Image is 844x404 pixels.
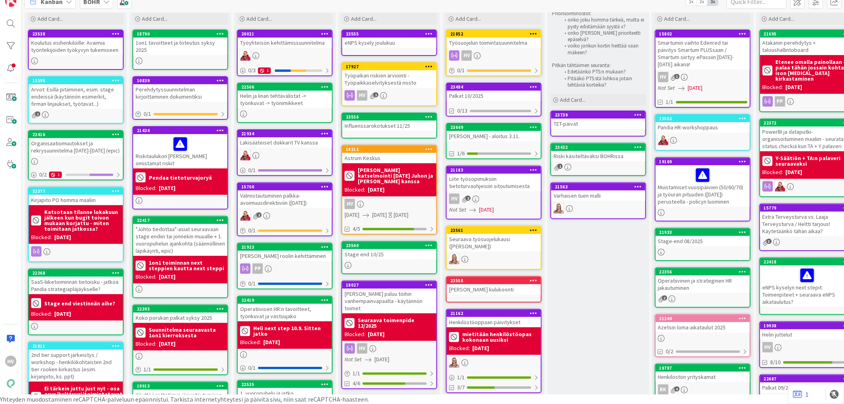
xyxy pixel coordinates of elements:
[456,15,481,22] span: Add Card...
[238,65,332,75] div: 0/31
[238,38,332,48] div: Työyhteisön kehittämissuunnitelma
[450,167,541,173] div: 21183
[238,263,332,274] div: PP
[31,233,52,242] div: Blocked:
[658,135,668,145] img: JS
[241,244,332,250] div: 21923
[29,84,123,109] div: Arvot: Esillä pitäminen, esim. stage endeissä (käytännön esimerkit, firman linjaukset, työtavat...)
[656,275,750,293] div: Operatiivinen ja strateginen HR jakautuminen
[358,317,434,329] b: Seuraava toimenpide 12/2025
[137,78,227,83] div: 10839
[238,30,332,38] div: 20021
[560,75,645,89] li: Pitääkö PTS:stä lohkoa jotain tehtäviä korteiksi?
[238,381,332,388] div: 22525
[133,109,227,119] div: 0/1
[769,15,795,22] span: Add Card...
[763,83,783,91] div: Blocked:
[560,30,645,43] li: onko [PERSON_NAME] prioriteetti epäselvä?
[342,153,436,163] div: Astrum Keskus
[133,30,227,38] div: 18790
[29,277,123,294] div: SaaS-liiketoiminnan tietoisku - jatkoa Pandia strategiapläjäykselle?
[551,151,645,161] div: Riski käsiteltäväksi BOHRissa
[240,50,250,61] img: JS
[346,31,436,37] div: 23555
[238,297,332,321] div: 22419Operatiivisen HR:n tavoitteet, työnkuvat ja vastuujako
[342,113,436,131] div: 23556Influenssarokotukset 11/25
[240,210,250,221] img: JS
[457,107,467,115] span: 0/13
[346,282,436,288] div: 18027
[252,263,263,274] div: PP
[447,234,541,252] div: Seuraava työsuojelukausi ([PERSON_NAME])
[342,199,436,209] div: HV
[551,111,645,119] div: 23739
[656,30,750,69] div: 15802Smartumin vaihto Edenred tai päivitys Smartum PLUSsaan / Smartum siirtyy ePassiin [DATE]-[DA...
[775,181,785,192] img: JS
[461,50,472,61] div: HV
[342,30,436,38] div: 23555
[32,78,123,83] div: 13296
[29,77,123,109] div: 13296Arvot: Esillä pitäminen, esim. stage endeissä (käytännön esimerkit, firman linjaukset, työta...
[447,310,541,317] div: 21162
[450,278,541,283] div: 23558
[552,62,645,69] p: Pitkän tähtäimen seuranta:
[465,196,471,201] span: 2
[662,295,667,301] span: 2
[342,90,436,101] div: HV
[447,277,541,295] div: 23558[PERSON_NAME] kulukoonti
[447,83,541,101] div: 23484Palkat 10/2025
[342,281,436,313] div: 18027[PERSON_NAME] paluu töihin vanhempainvapaalta - käytännön toimet
[560,17,645,30] li: onko joku homma tärkeä, mutta ei pysty edistämään syystä x?
[357,90,367,101] div: HV
[246,15,272,22] span: Add Card...
[32,31,123,37] div: 23538
[238,30,332,48] div: 20021Työyhteisön kehittämissuunnitelma
[142,15,168,22] span: Add Card...
[342,30,436,48] div: 23555eNPS kysely joulukuu
[554,203,564,214] img: IH
[763,168,783,176] div: Blocked:
[133,217,227,224] div: 22417
[447,91,541,101] div: Palkat 10/2025
[656,364,750,382] div: 18787Henkilöstön yrityskamat
[351,15,377,22] span: Add Card...
[133,127,227,134] div: 21434
[358,167,434,184] b: [PERSON_NAME] katselmointi [DATE] Juhon ja [PERSON_NAME] kanssa
[238,363,332,373] div: 0/1
[248,66,256,75] span: 0 / 3
[447,50,541,61] div: HV
[133,38,227,55] div: 1on1 tavoitteet ja toteutus syksy 2025
[447,166,541,191] div: 21183Liite työsopimuksiin tietoturvaohjeisiin sitoutumisesta
[238,297,332,304] div: 22419
[658,72,668,82] div: HV
[656,38,750,69] div: Smartumin vaihto Edenred tai päivitys Smartum PLUSsaan / Smartum siirtyy ePassiin [DATE]-[DATE] a...
[555,112,645,118] div: 23739
[656,229,750,246] div: 21933Stage-end 08/2025
[136,273,156,281] div: Blocked:
[656,364,750,372] div: 18787
[238,244,332,251] div: 21923
[342,63,436,88] div: 17927Työpaikan riskien arviointi - Työpaikkaselvityksestä nosto
[342,146,436,163] div: 18212Astrum Keskus
[656,165,750,207] div: Muistamiset vuosipäivien (50/60/70) ja työuran pituuden ([DATE]) perusteella - policyn luominen
[342,242,436,259] div: 23560Stage end 10/25
[133,382,227,390] div: 19913
[342,249,436,259] div: Stage end 10/25
[159,184,176,192] div: [DATE]
[450,228,541,233] div: 23561
[137,218,227,223] div: 22417
[29,343,123,382] div: 218112nd tier support järkeistys / workshop - henkilökohtaisten 2nd tier roolien kirkastus (esim....
[450,311,541,316] div: 21162
[449,194,459,204] div: HV
[149,175,212,180] b: Pendaa tietoturvajoryä
[137,31,227,37] div: 18790
[447,65,541,75] div: 0/1
[29,30,123,38] div: 23538
[136,184,156,192] div: Blocked:
[394,211,408,219] div: [DATE]
[688,84,703,92] span: [DATE]
[238,137,332,148] div: Lakisääteiset dokkarit TV kanssa
[457,66,465,75] span: 0 / 1
[767,239,772,244] span: 3
[656,384,750,395] div: RK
